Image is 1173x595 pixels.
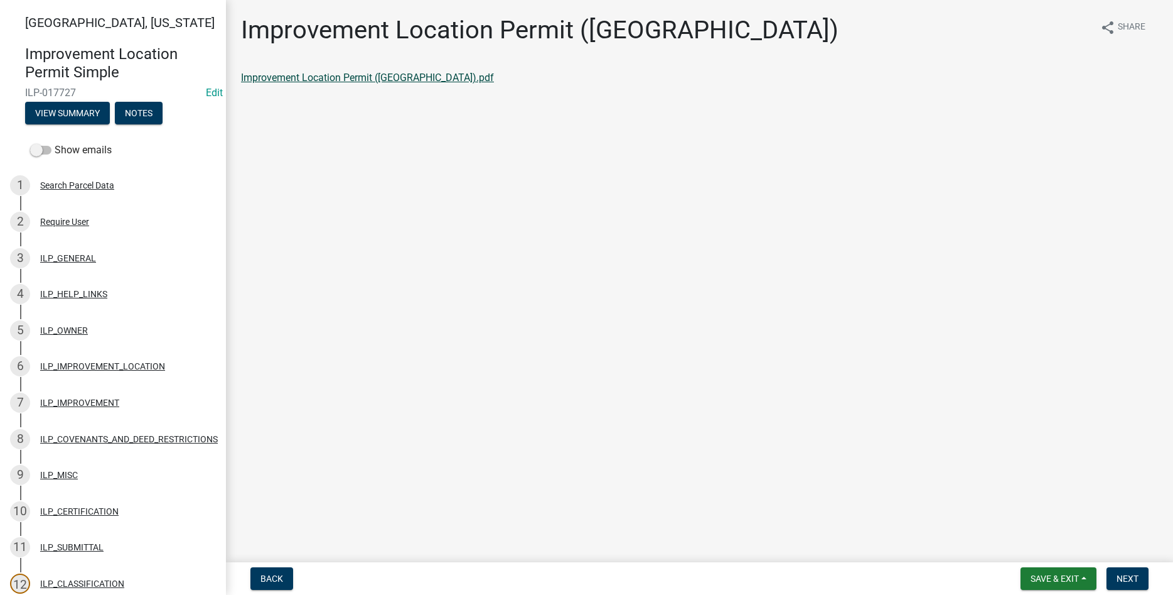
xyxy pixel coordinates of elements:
[1100,20,1115,35] i: share
[40,398,119,407] div: ILP_IMPROVEMENT
[30,143,112,158] label: Show emails
[1106,567,1149,590] button: Next
[40,471,78,479] div: ILP_MISC
[40,290,107,298] div: ILP_HELP_LINKS
[1118,20,1145,35] span: Share
[40,579,124,588] div: ILP_CLASSIFICATION
[206,87,223,99] wm-modal-confirm: Edit Application Number
[40,507,119,516] div: ILP_CERTIFICATION
[25,109,110,119] wm-modal-confirm: Summary
[115,109,163,119] wm-modal-confirm: Notes
[25,102,110,124] button: View Summary
[250,567,293,590] button: Back
[10,465,30,485] div: 9
[1117,574,1138,584] span: Next
[10,284,30,304] div: 4
[10,248,30,268] div: 3
[25,15,215,30] span: [GEOGRAPHIC_DATA], [US_STATE]
[40,326,88,335] div: ILP_OWNER
[260,574,283,584] span: Back
[241,15,838,45] h1: Improvement Location Permit ([GEOGRAPHIC_DATA])
[10,212,30,232] div: 2
[10,429,30,449] div: 8
[1020,567,1096,590] button: Save & Exit
[40,181,114,190] div: Search Parcel Data
[40,435,218,444] div: ILP_COVENANTS_AND_DEED_RESTRICTIONS
[10,574,30,594] div: 12
[10,175,30,195] div: 1
[40,362,165,371] div: ILP_IMPROVEMENT_LOCATION
[241,72,494,84] a: Improvement Location Permit ([GEOGRAPHIC_DATA]).pdf
[10,356,30,376] div: 6
[10,320,30,341] div: 5
[25,87,201,99] span: ILP-017727
[10,501,30,521] div: 10
[1090,15,1155,40] button: shareShare
[1031,574,1079,584] span: Save & Exit
[206,87,223,99] a: Edit
[115,102,163,124] button: Notes
[40,217,89,226] div: Require User
[10,393,30,413] div: 7
[40,543,104,552] div: ILP_SUBMITTAL
[40,254,96,263] div: ILP_GENERAL
[25,45,216,82] h4: Improvement Location Permit Simple
[10,537,30,557] div: 11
